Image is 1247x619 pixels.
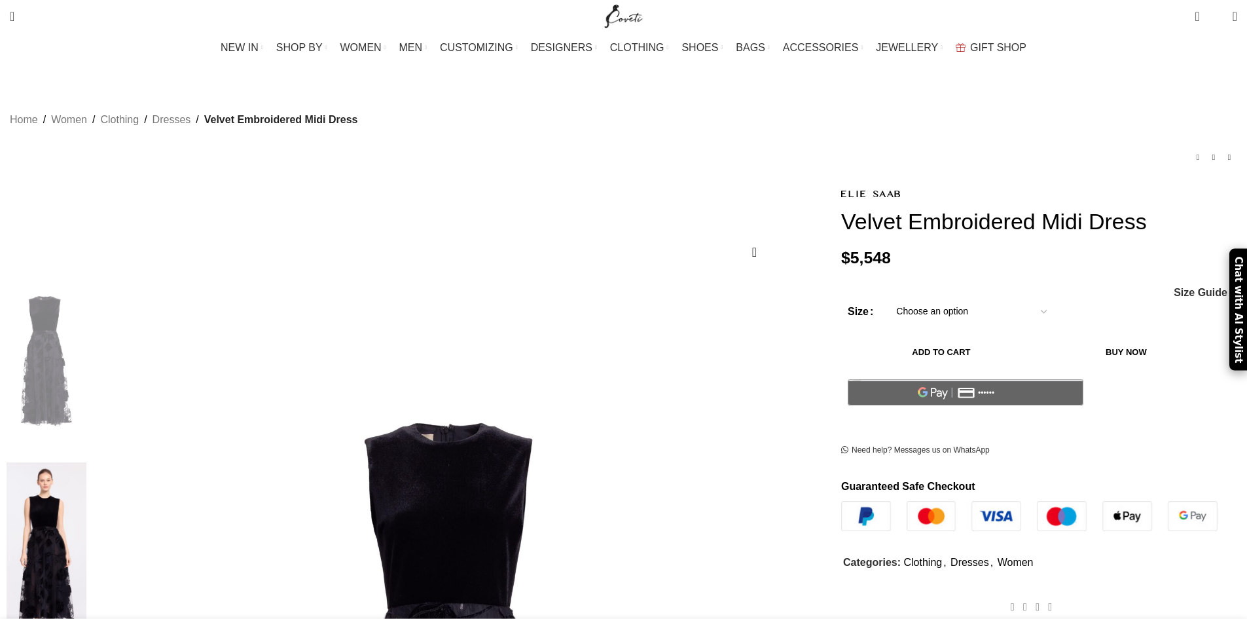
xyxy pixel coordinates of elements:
a: NEW IN [221,35,263,61]
a: Home [10,111,38,128]
a: WhatsApp social link [1044,597,1057,616]
span: Categories: [843,557,901,568]
a: CUSTOMIZING [440,35,518,61]
a: Pinterest social link [1031,597,1043,616]
a: JEWELLERY [876,35,943,61]
label: Size [848,303,873,320]
span: , [990,554,993,571]
img: GiftBag [956,43,966,52]
a: Clothing [100,111,139,128]
span: 0 [1212,13,1222,23]
a: Women [998,557,1034,568]
span: SHOES [681,41,718,54]
a: X social link [1019,597,1031,616]
span: ACCESSORIES [783,41,859,54]
a: WOMEN [340,35,386,61]
h1: Velvet Embroidered Midi Dress [841,208,1237,235]
span: Velvet Embroidered Midi Dress [204,111,358,128]
a: Search [3,3,21,29]
span: CLOTHING [610,41,664,54]
a: 0 [1188,3,1206,29]
span: Size Guide [1174,288,1227,298]
span: DESIGNERS [531,41,592,54]
img: Elie Saab [841,191,900,198]
a: Dresses [153,111,191,128]
text: •••••• [979,388,996,398]
a: Site logo [602,10,645,21]
span: $ [841,249,850,267]
button: Add to cart [848,339,1035,366]
a: Next product [1221,149,1237,165]
span: MEN [399,41,423,54]
span: JEWELLERY [876,41,938,54]
span: NEW IN [221,41,259,54]
span: CUSTOMIZING [440,41,513,54]
strong: Guaranteed Safe Checkout [841,481,975,492]
a: ACCESSORIES [783,35,863,61]
span: BAGS [736,41,765,54]
a: Dresses [950,557,989,568]
span: , [943,554,946,571]
div: Main navigation [3,35,1244,61]
a: Size Guide [1173,288,1227,298]
a: BAGS [736,35,769,61]
a: SHOP BY [276,35,327,61]
span: WOMEN [340,41,382,54]
iframe: Secure payment input frame [845,413,1086,414]
a: DESIGNERS [531,35,597,61]
bdi: 5,548 [841,249,891,267]
span: 0 [1196,7,1206,16]
button: Pay with GPay [848,379,1083,405]
a: Clothing [903,557,942,568]
a: SHOES [681,35,723,61]
div: My Wishlist [1210,3,1223,29]
a: Need help? Messages us on WhatsApp [841,445,990,456]
button: Buy now [1041,339,1211,366]
img: Elie Saab Velvet Embroidered Midi Dress in Black featuring Round Neck – Luxury Designer Fashion a... [7,267,86,456]
a: GIFT SHOP [956,35,1026,61]
a: Women [51,111,87,128]
span: SHOP BY [276,41,323,54]
a: Facebook social link [1006,597,1019,616]
a: MEN [399,35,427,61]
a: Previous product [1190,149,1206,165]
img: guaranteed-safe-checkout-bordered.j [841,501,1218,531]
a: CLOTHING [610,35,669,61]
span: GIFT SHOP [970,41,1026,54]
nav: Breadcrumb [10,111,357,128]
